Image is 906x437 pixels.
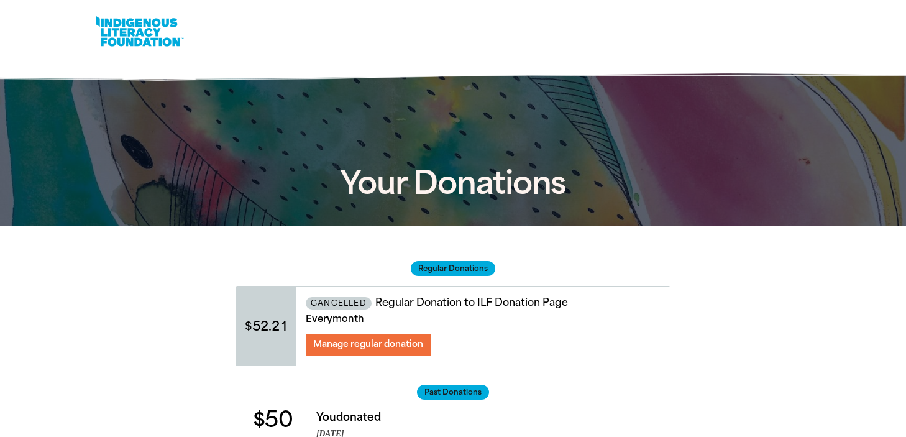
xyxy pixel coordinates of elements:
[313,339,423,349] span: Manage regular donation
[306,297,660,310] p: Regular Donation to ILF Donation Page
[316,411,336,423] em: You
[417,385,489,400] span: Past Donations
[411,261,495,276] span: Regular Donations
[306,297,372,310] span: CANCELLED
[332,313,364,324] strong: month
[236,287,296,365] span: $52.21
[306,313,332,324] span: Every
[253,410,292,431] span: $50
[340,164,567,202] span: Your Donations
[306,334,431,356] button: Manage regular donation
[336,411,381,423] span: donated
[236,286,670,366] div: Paginated content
